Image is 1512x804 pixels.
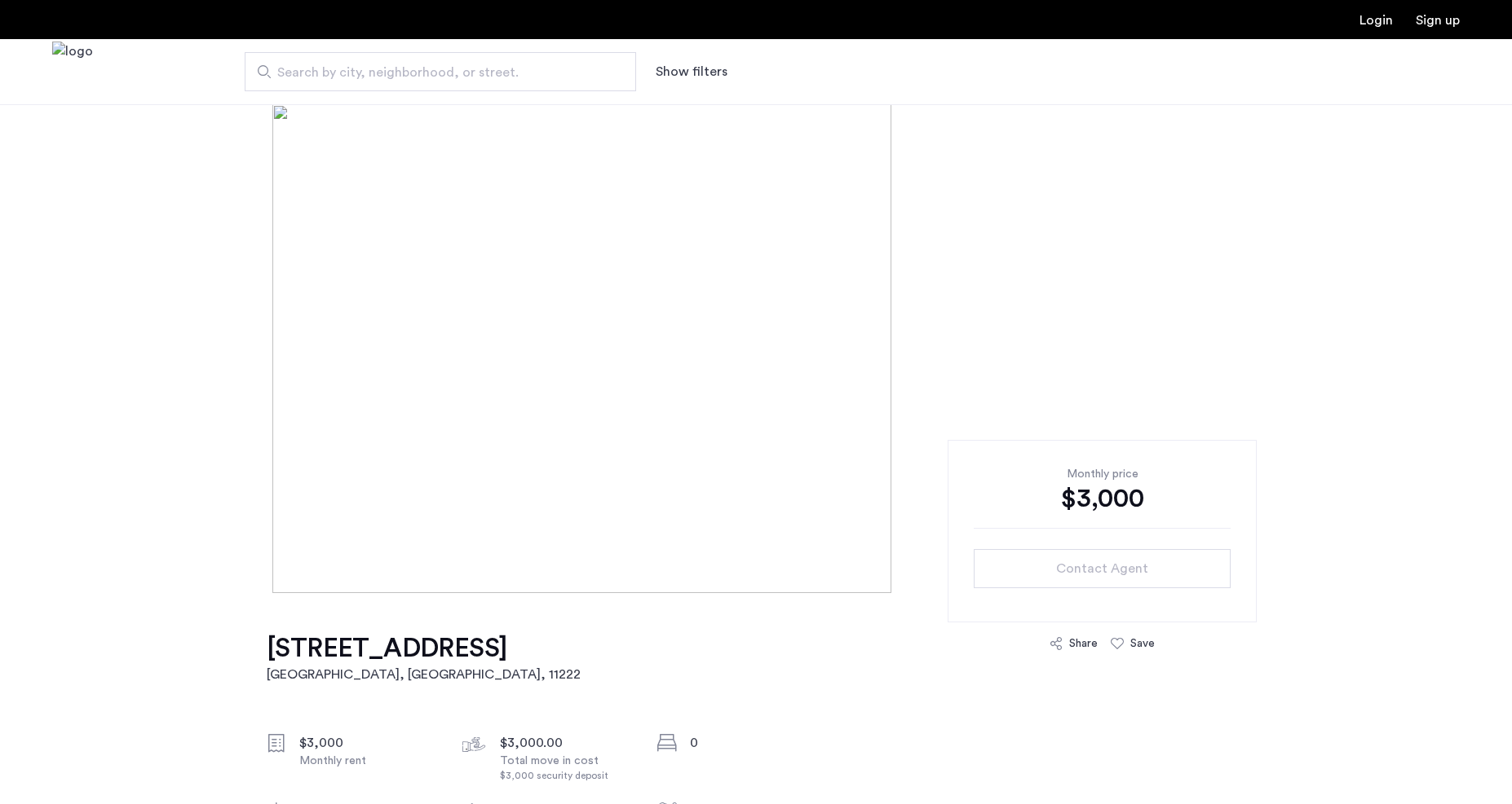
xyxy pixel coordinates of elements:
[1056,559,1148,578] span: Contact Agent
[974,482,1231,515] div: $3,000
[267,632,581,684] a: [STREET_ADDRESS][GEOGRAPHIC_DATA], [GEOGRAPHIC_DATA], 11222
[277,63,590,82] span: Search by city, neighborhood, or street.
[500,733,637,753] div: $3,000.00
[1069,635,1098,652] div: Share
[500,753,637,783] div: Total move in cost
[267,665,581,684] h2: [GEOGRAPHIC_DATA], [GEOGRAPHIC_DATA] , 11222
[974,466,1231,482] div: Monthly price
[299,753,436,769] div: Monthly rent
[500,769,637,783] div: $3,000 security deposit
[52,42,93,103] a: Cazamio Logo
[690,733,827,753] div: 0
[656,62,727,81] button: Show or hide filters
[245,52,636,91] input: Apartment Search
[52,42,93,103] img: logo
[974,549,1231,588] button: button
[272,104,1240,593] img: [object%20Object]
[1130,635,1155,652] div: Save
[1416,14,1460,27] a: Registration
[1359,14,1393,27] a: Login
[267,632,581,665] h1: [STREET_ADDRESS]
[299,733,436,753] div: $3,000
